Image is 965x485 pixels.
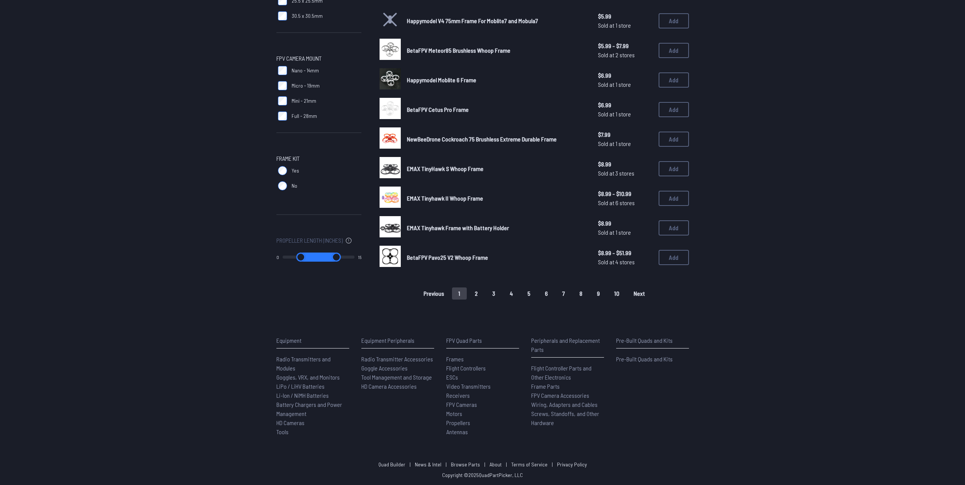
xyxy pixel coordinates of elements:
[380,157,401,178] img: image
[446,419,470,426] span: Propellers
[598,110,653,119] span: Sold at 1 store
[278,11,287,20] input: 30.5 x 30.5mm
[598,100,653,110] span: $6.99
[503,287,519,300] button: 4
[380,127,401,151] a: image
[276,392,329,399] span: Li-Ion / NiMH Batteries
[531,336,604,354] p: Peripherals and Replacement Parts
[442,471,523,479] p: Copyright © 2025 QuadPartPicker, LLC
[276,391,349,400] a: Li-Ion / NiMH Batteries
[380,98,401,121] a: image
[608,287,626,300] button: 10
[598,71,653,80] span: $6.99
[361,364,434,373] a: Goggle Accessories
[659,13,689,28] button: Add
[446,355,519,364] a: Frames
[531,383,560,390] span: Frame Parts
[276,428,289,435] span: Tools
[380,216,401,240] a: image
[531,401,598,408] span: Wiring, Adapters and Cables
[659,250,689,265] button: Add
[380,216,401,237] img: image
[278,66,287,75] input: Nano - 14mm
[380,68,401,89] img: image
[276,154,300,163] span: Frame Kit
[407,105,586,114] a: BetaFPV Cetus Pro Frame
[634,290,645,297] span: Next
[598,41,653,50] span: $5.99 - $7.99
[659,220,689,235] button: Add
[446,355,464,363] span: Frames
[407,17,538,24] span: Happymodel V4 75mm Frame For Moblite7 and Mobula7
[278,96,287,105] input: Mini - 21mm
[278,81,287,90] input: Micro - 19mm
[278,111,287,121] input: Full - 28mm
[407,253,586,262] a: BetaFPV Pavo25 V2 Whoop Frame
[451,461,480,468] a: Browse Parts
[361,374,432,381] span: Tool Management and Storage
[276,427,349,436] a: Tools
[573,287,589,300] button: 8
[659,132,689,147] button: Add
[407,16,586,25] a: Happymodel V4 75mm Frame For Moblite7 and Mobula7
[292,97,316,105] span: Mini - 21mm
[616,336,689,345] p: Pre-Built Quads and Kits
[616,355,673,363] span: Pre-Built Quads and Kits
[598,12,653,21] span: $5.99
[486,287,502,300] button: 3
[598,198,653,207] span: Sold at 6 stores
[521,287,537,300] button: 5
[380,187,401,208] img: image
[598,219,653,228] span: $8.99
[598,130,653,139] span: $7.99
[598,160,653,169] span: $8.99
[598,189,653,198] span: $8.99 - $10.99
[380,98,401,119] img: image
[292,167,299,174] span: Yes
[361,355,433,363] span: Radio Transmitter Accessories
[407,135,586,144] a: NewBeeDrone Cockroach 75 Brushless Extreme Durable Frame
[380,127,401,149] img: image
[446,364,486,372] span: Flight Controllers
[446,364,519,373] a: Flight Controllers
[276,382,349,391] a: LiPo / LiHV Batteries
[659,72,689,88] button: Add
[538,287,554,300] button: 6
[292,82,320,89] span: Micro - 19mm
[358,254,361,260] output: 15
[446,383,491,390] span: Video Transmitters
[446,409,519,418] a: Motors
[278,181,287,190] input: No
[276,54,322,63] span: FPV Camera Mount
[598,257,653,267] span: Sold at 4 stores
[598,169,653,178] span: Sold at 3 stores
[659,191,689,206] button: Add
[557,461,587,468] a: Privacy Policy
[415,461,441,468] a: News & Intel
[446,382,519,391] a: Video Transmitters
[361,382,434,391] a: HD Camera Accessories
[446,427,519,436] a: Antennas
[407,223,586,232] a: EMAX Tinyhawk Frame with Battery Holder
[531,409,604,427] a: Screws, Standoffs, and Other Hardware
[276,383,325,390] span: LiPo / LiHV Batteries
[276,254,279,260] output: 0
[627,287,651,300] button: Next
[407,194,586,203] a: EMAX Tinyhawk II Whoop Frame
[446,391,519,400] a: Receivers
[446,336,519,345] p: FPV Quad Parts
[556,287,571,300] button: 7
[446,418,519,427] a: Propellers
[361,336,434,345] p: Equipment Peripherals
[276,336,349,345] p: Equipment
[598,21,653,30] span: Sold at 1 store
[446,392,470,399] span: Receivers
[292,67,319,74] span: Nano - 14mm
[598,50,653,60] span: Sold at 2 stores
[276,355,349,373] a: Radio Transmitters and Modules
[380,39,401,60] img: image
[407,75,586,85] a: Happymodel Moblite 6 Frame
[407,46,586,55] a: BetaFPV Meteor85 Brushless Whoop Frame
[616,355,689,364] a: Pre-Built Quads and Kits
[380,187,401,210] a: image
